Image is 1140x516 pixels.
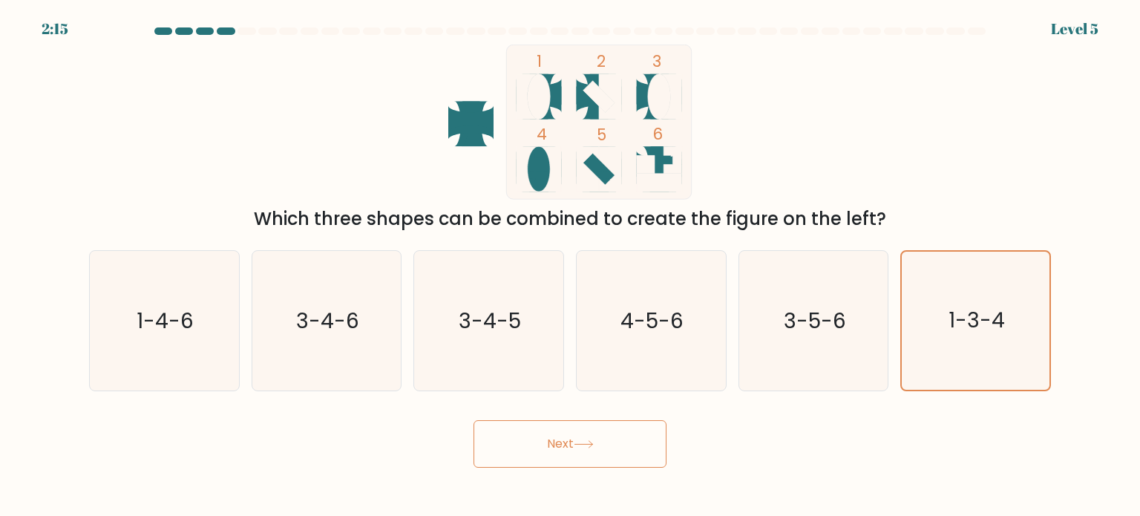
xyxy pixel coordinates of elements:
[537,50,542,72] tspan: 1
[537,123,547,145] tspan: 4
[621,305,684,335] text: 4-5-6
[474,420,666,468] button: Next
[949,306,1005,335] text: 1-3-4
[137,305,194,335] text: 1-4-6
[42,18,68,40] div: 2:15
[597,124,606,146] tspan: 5
[1051,18,1098,40] div: Level 5
[652,123,663,145] tspan: 6
[296,305,359,335] text: 3-4-6
[597,50,606,72] tspan: 2
[98,206,1042,232] div: Which three shapes can be combined to create the figure on the left?
[784,305,846,335] text: 3-5-6
[652,50,661,72] tspan: 3
[459,305,522,335] text: 3-4-5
